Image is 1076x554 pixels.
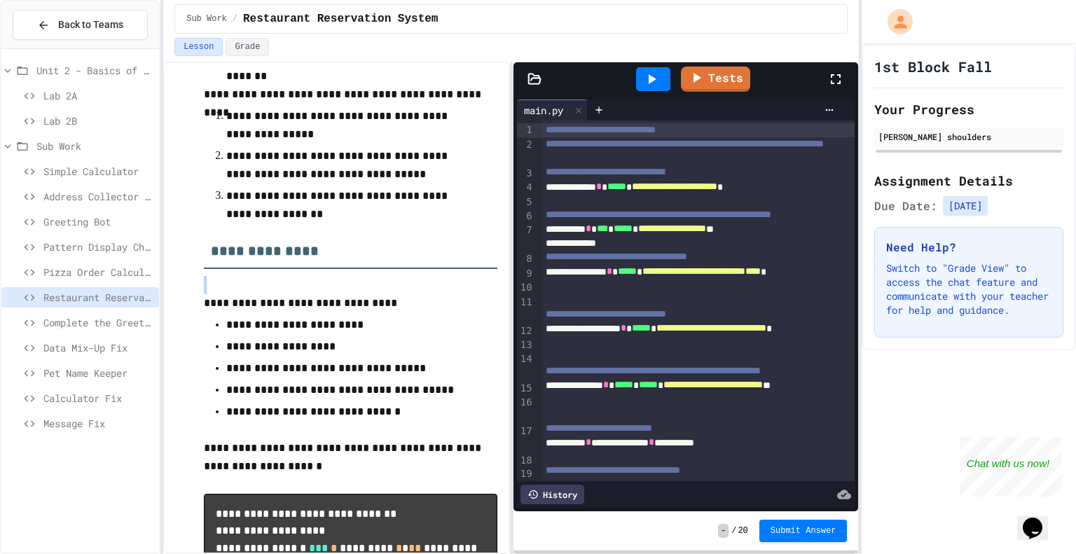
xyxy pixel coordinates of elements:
p: Switch to "Grade View" to access the chat feature and communicate with your teacher for help and ... [886,261,1051,317]
div: 18 [517,454,534,468]
span: Address Collector Fix [43,189,153,204]
div: My Account [873,6,916,38]
span: Sub Work [36,139,153,153]
div: 9 [517,267,534,281]
span: Message Fix [43,416,153,431]
div: 19 [517,467,534,482]
h1: 1st Block Fall [874,57,992,76]
div: 11 [517,296,534,325]
span: Pizza Order Calculator [43,265,153,279]
button: Lesson [174,38,223,56]
div: 5 [517,195,534,210]
div: 8 [517,252,534,267]
h2: Assignment Details [874,171,1063,191]
h2: Your Progress [874,99,1063,119]
iframe: chat widget [1017,498,1062,540]
div: 6 [517,209,534,223]
div: 7 [517,223,534,253]
span: Back to Teams [58,18,123,32]
iframe: chat widget [960,437,1062,497]
div: 12 [517,324,534,338]
button: Submit Answer [759,520,848,542]
div: 10 [517,281,534,296]
span: Due Date: [874,198,937,214]
div: main.py [517,99,588,120]
div: 15 [517,382,534,396]
span: Restaurant Reservation System [43,290,153,305]
span: Greeting Bot [43,214,153,229]
h3: Need Help? [886,239,1051,256]
span: [DATE] [943,196,988,216]
span: Lab 2A [43,88,153,103]
span: Simple Calculator [43,164,153,179]
div: 1 [517,123,534,138]
span: Pet Name Keeper [43,366,153,380]
span: Sub Work [186,13,227,25]
a: Tests [681,67,750,92]
span: / [731,525,736,536]
span: Pattern Display Challenge [43,240,153,254]
div: [PERSON_NAME] shoulders [878,130,1059,143]
span: 20 [738,525,747,536]
div: 17 [517,424,534,454]
div: 4 [517,181,534,195]
div: 16 [517,396,534,425]
span: Complete the Greeting [43,315,153,330]
span: Submit Answer [771,525,836,536]
div: History [520,485,584,504]
button: Grade [226,38,269,56]
button: Back to Teams [13,10,148,40]
div: 2 [517,138,534,167]
span: Data Mix-Up Fix [43,340,153,355]
span: - [718,524,729,538]
div: 3 [517,167,534,181]
span: Unit 2 - Basics of Python [36,63,153,78]
span: Calculator Fix [43,391,153,406]
span: Restaurant Reservation System [243,11,438,27]
span: / [233,13,237,25]
span: Lab 2B [43,113,153,128]
div: 13 [517,338,534,353]
div: main.py [517,103,570,118]
div: 14 [517,352,534,382]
